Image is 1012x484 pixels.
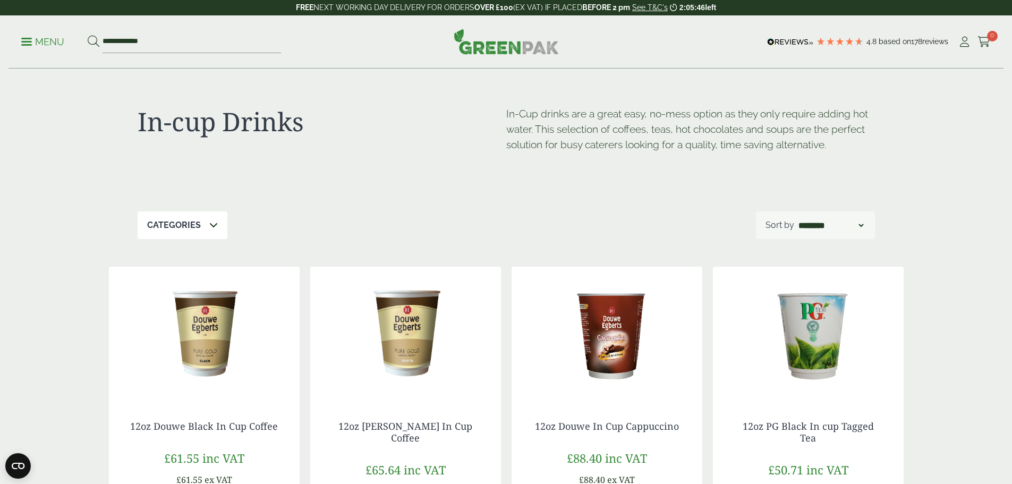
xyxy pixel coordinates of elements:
span: 4.8 [866,37,879,46]
strong: BEFORE 2 pm [582,3,630,12]
span: £88.40 [567,450,602,466]
img: 12oz Douwe White In Cup Coffee-0 [310,267,501,400]
p: Sort by [766,219,794,232]
h1: In-cup Drinks [138,106,506,137]
a: 0 [977,34,991,50]
i: Cart [977,37,991,47]
button: Open CMP widget [5,453,31,479]
p: Categories [147,219,201,232]
div: 4.78 Stars [816,37,864,46]
i: My Account [958,37,971,47]
p: In-Cup drinks are a great easy, no-mess option as they only require adding hot water. This select... [506,106,875,152]
span: £50.71 [768,462,803,478]
span: inc VAT [404,462,446,478]
span: 0 [987,31,998,41]
a: 12oz Douwe In Cup Cappuccino [535,420,679,432]
p: Menu [21,36,64,48]
span: 2:05:46 [679,3,705,12]
span: inc VAT [605,450,647,466]
span: £65.64 [365,462,401,478]
img: REVIEWS.io [767,38,813,46]
a: 12oz Douwe Black In Cup Coffee [130,420,278,432]
strong: FREE [296,3,313,12]
strong: OVER £100 [474,3,513,12]
span: inc VAT [806,462,848,478]
select: Shop order [796,219,865,232]
span: inc VAT [202,450,244,466]
a: 12oz [PERSON_NAME] In Cup Coffee [338,420,472,444]
a: Menu [21,36,64,46]
span: Based on [879,37,911,46]
span: left [705,3,716,12]
img: GreenPak Supplies [454,29,559,54]
img: Douwe Egberts Black [109,267,300,400]
span: reviews [922,37,948,46]
a: 12oz PG Black In cup Tagged Tea [743,420,874,444]
a: See T&C's [632,3,668,12]
span: £61.55 [164,450,199,466]
span: 178 [911,37,922,46]
img: Douwe Egberts Cappuccino [512,267,702,400]
img: PG tips [713,267,904,400]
